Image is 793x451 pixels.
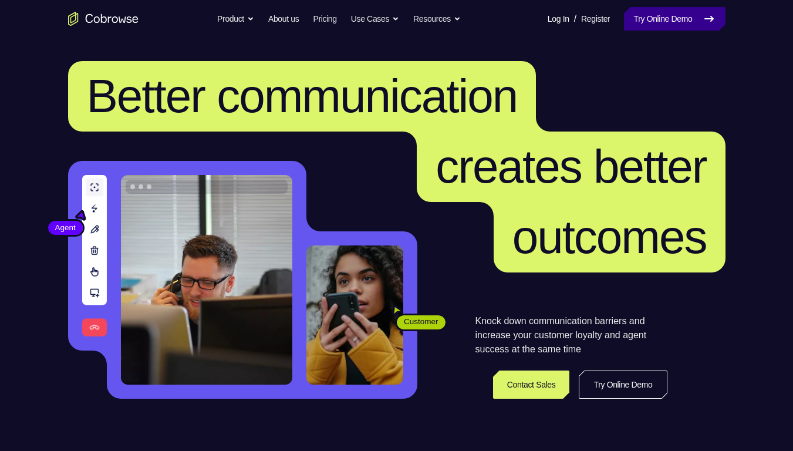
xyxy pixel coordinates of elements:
[268,7,299,31] a: About us
[306,245,403,385] img: A customer holding their phone
[624,7,725,31] a: Try Online Demo
[413,7,461,31] button: Resources
[548,7,569,31] a: Log In
[351,7,399,31] button: Use Cases
[581,7,610,31] a: Register
[121,175,292,385] img: A customer support agent talking on the phone
[475,314,667,356] p: Knock down communication barriers and increase your customer loyalty and agent success at the sam...
[512,211,707,263] span: outcomes
[217,7,254,31] button: Product
[579,371,667,399] a: Try Online Demo
[68,12,139,26] a: Go to the home page
[436,140,706,193] span: creates better
[574,12,576,26] span: /
[87,70,518,122] span: Better communication
[493,371,570,399] a: Contact Sales
[313,7,336,31] a: Pricing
